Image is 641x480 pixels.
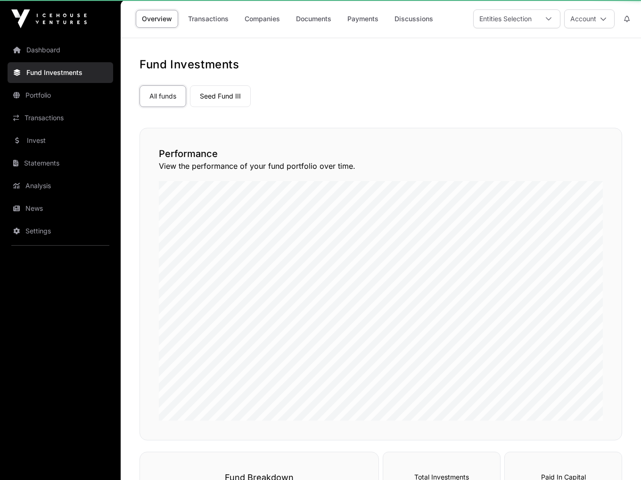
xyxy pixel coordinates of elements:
[190,85,251,107] a: Seed Fund III
[388,10,439,28] a: Discussions
[140,57,622,72] h1: Fund Investments
[8,40,113,60] a: Dashboard
[594,435,641,480] iframe: Chat Widget
[341,10,385,28] a: Payments
[8,130,113,151] a: Invest
[136,10,178,28] a: Overview
[474,10,537,28] div: Entities Selection
[159,160,603,172] p: View the performance of your fund portfolio over time.
[8,198,113,219] a: News
[8,221,113,241] a: Settings
[8,108,113,128] a: Transactions
[8,62,113,83] a: Fund Investments
[564,9,615,28] button: Account
[159,147,603,160] h2: Performance
[238,10,286,28] a: Companies
[8,153,113,174] a: Statements
[8,85,113,106] a: Portfolio
[11,9,87,28] img: Icehouse Ventures Logo
[290,10,337,28] a: Documents
[140,85,186,107] a: All funds
[182,10,235,28] a: Transactions
[8,175,113,196] a: Analysis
